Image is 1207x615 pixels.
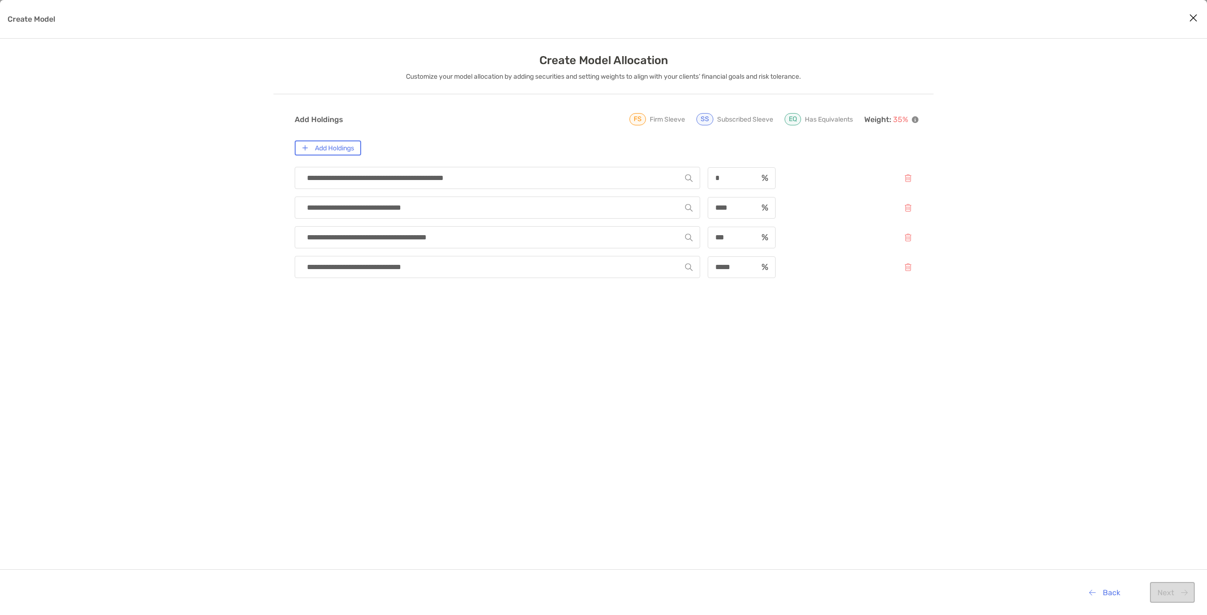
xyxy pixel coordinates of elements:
p: SS [701,116,709,123]
p: Add Holdings [295,114,343,125]
img: Search Icon [685,234,693,241]
img: Search Icon [685,204,693,212]
p: FS [634,116,642,123]
img: input icon [761,204,768,211]
p: EQ [789,116,797,123]
p: Customize your model allocation by adding securities and setting weights to align with your clien... [406,71,801,82]
p: Has Equivalents [805,114,853,125]
img: Search Icon [685,174,693,182]
img: input icon [761,234,768,241]
p: Firm Sleeve [650,114,685,125]
img: input icon [761,174,768,181]
img: input icon [761,263,768,271]
button: Add Holdings [295,140,361,156]
h3: Create Model Allocation [539,54,668,67]
button: Close modal [1186,11,1200,25]
p: Create Model [8,13,55,25]
span: 35 % [893,115,908,124]
p: Weight: [864,114,918,125]
p: Subscribed Sleeve [717,114,773,125]
img: Search Icon [685,263,693,271]
button: Back [1082,582,1127,603]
